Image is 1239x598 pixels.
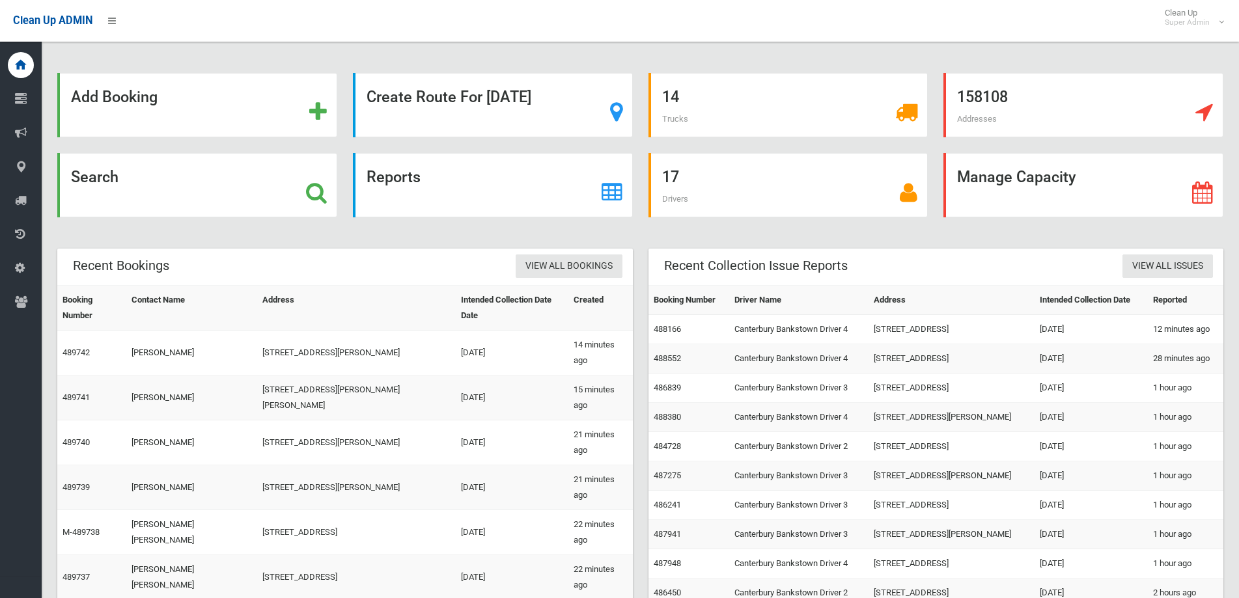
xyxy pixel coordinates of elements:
td: [PERSON_NAME] [126,420,257,465]
td: 22 minutes ago [568,510,633,555]
td: [DATE] [456,375,568,420]
a: 489742 [63,347,90,357]
td: Canterbury Bankstown Driver 4 [729,315,869,344]
td: [STREET_ADDRESS] [869,315,1035,344]
small: Super Admin [1165,18,1210,27]
a: 484728 [654,441,681,451]
td: [STREET_ADDRESS] [869,374,1035,403]
strong: Add Booking [71,88,158,106]
th: Booking Number [57,286,126,331]
a: 488166 [654,324,681,334]
td: 1 hour ago [1148,491,1223,520]
td: [STREET_ADDRESS][PERSON_NAME] [257,465,456,510]
strong: Reports [367,168,421,186]
header: Recent Collection Issue Reports [648,253,863,279]
td: [DATE] [1035,374,1148,403]
td: [PERSON_NAME] [126,375,257,420]
a: 486450 [654,588,681,597]
th: Intended Collection Date [1035,286,1148,315]
a: 488380 [654,412,681,422]
a: 489740 [63,437,90,447]
a: View All Bookings [516,254,622,279]
td: 1 hour ago [1148,549,1223,578]
strong: Search [71,168,118,186]
td: [STREET_ADDRESS][PERSON_NAME][PERSON_NAME] [257,375,456,420]
td: Canterbury Bankstown Driver 3 [729,374,869,403]
td: [DATE] [1035,432,1148,461]
a: 487941 [654,529,681,539]
a: 489737 [63,572,90,582]
td: [DATE] [1035,520,1148,549]
a: Search [57,153,337,217]
td: 1 hour ago [1148,374,1223,403]
td: 15 minutes ago [568,375,633,420]
th: Driver Name [729,286,869,315]
a: M-489738 [63,527,100,537]
td: [PERSON_NAME] [126,465,257,510]
td: [STREET_ADDRESS][PERSON_NAME] [257,420,456,465]
td: Canterbury Bankstown Driver 3 [729,520,869,549]
td: [DATE] [456,331,568,375]
a: 487275 [654,470,681,480]
strong: Create Route For [DATE] [367,88,531,106]
td: [DATE] [1035,491,1148,520]
a: Reports [353,153,633,217]
td: 21 minutes ago [568,420,633,465]
span: Drivers [662,194,688,204]
td: [DATE] [456,510,568,555]
th: Created [568,286,633,331]
td: Canterbury Bankstown Driver 4 [729,403,869,432]
td: [DATE] [456,420,568,465]
td: [STREET_ADDRESS] [869,491,1035,520]
th: Address [869,286,1035,315]
td: 1 hour ago [1148,520,1223,549]
a: 487948 [654,558,681,568]
td: [STREET_ADDRESS] [257,510,456,555]
a: 158108 Addresses [943,73,1223,137]
strong: Manage Capacity [957,168,1076,186]
td: [STREET_ADDRESS] [869,432,1035,461]
a: 486241 [654,500,681,510]
td: [STREET_ADDRESS][PERSON_NAME] [869,520,1035,549]
td: [DATE] [1035,403,1148,432]
td: [DATE] [1035,344,1148,374]
td: 1 hour ago [1148,432,1223,461]
td: 21 minutes ago [568,465,633,510]
td: [STREET_ADDRESS][PERSON_NAME] [257,331,456,375]
td: Canterbury Bankstown Driver 3 [729,461,869,491]
a: 489741 [63,392,90,402]
strong: 14 [662,88,679,106]
td: [DATE] [1035,315,1148,344]
td: Canterbury Bankstown Driver 4 [729,549,869,578]
a: 17 Drivers [648,153,928,217]
td: Canterbury Bankstown Driver 3 [729,491,869,520]
td: 1 hour ago [1148,403,1223,432]
a: Add Booking [57,73,337,137]
td: 1 hour ago [1148,461,1223,491]
td: [STREET_ADDRESS] [869,549,1035,578]
span: Trucks [662,114,688,124]
a: 489739 [63,482,90,492]
th: Contact Name [126,286,257,331]
a: View All Issues [1122,254,1213,279]
a: 486839 [654,383,681,392]
th: Intended Collection Date Date [456,286,568,331]
th: Booking Number [648,286,730,315]
th: Address [257,286,456,331]
td: [STREET_ADDRESS] [869,344,1035,374]
td: [STREET_ADDRESS][PERSON_NAME] [869,403,1035,432]
td: [DATE] [1035,461,1148,491]
a: Manage Capacity [943,153,1223,217]
span: Addresses [957,114,997,124]
a: 14 Trucks [648,73,928,137]
span: Clean Up ADMIN [13,14,92,27]
strong: 17 [662,168,679,186]
td: [DATE] [456,465,568,510]
td: 14 minutes ago [568,331,633,375]
header: Recent Bookings [57,253,185,279]
td: [DATE] [1035,549,1148,578]
td: 12 minutes ago [1148,315,1223,344]
span: Clean Up [1158,8,1223,27]
a: Create Route For [DATE] [353,73,633,137]
strong: 158108 [957,88,1008,106]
